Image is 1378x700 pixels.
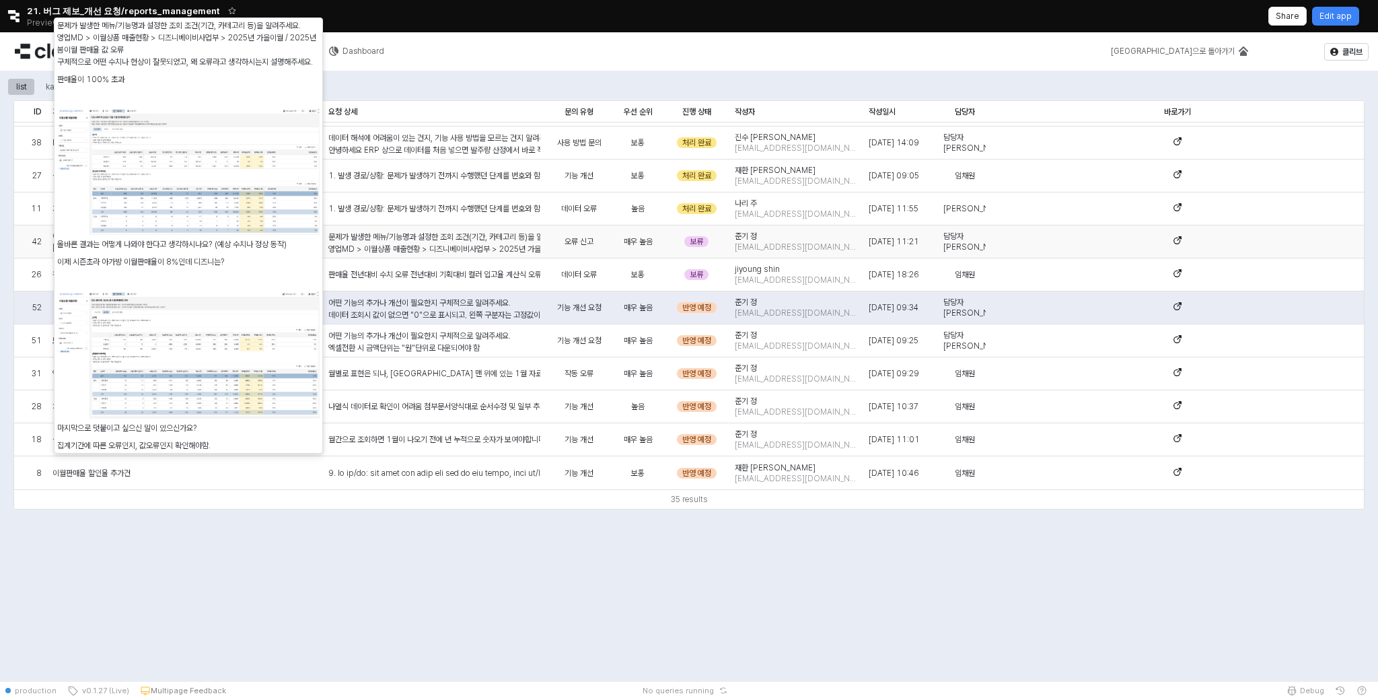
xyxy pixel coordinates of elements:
[52,269,203,280] span: 판매율 전년대비 수치 오류(기획대비 컬러 입고율)
[869,106,896,117] span: 작성일시
[682,170,711,181] span: 처리 완료
[943,203,986,214] span: [PERSON_NAME]
[1312,7,1359,26] button: Edit app
[690,269,703,280] span: 보류
[717,687,730,695] button: Reset app state
[78,685,129,696] span: v0.1.27 (Live)
[1324,43,1369,61] button: 클리브
[32,335,42,346] span: 51
[682,368,711,379] span: 반영 예정
[690,236,703,247] span: 보류
[671,493,708,506] div: 35 results
[1281,681,1330,700] button: Debug
[955,106,975,117] span: 담당자
[328,231,540,602] div: 문제가 발생한 메뉴/기능명과 설정한 조회 조건(기간, 카테고리 등)을 알려주세요. 구체적으로 어떤 수치나 현상이 잘못되었고, 왜 오류라고 생각하시는지 설명해주세요. 올바른 결...
[735,396,757,407] span: 준기 정
[735,275,858,285] span: [EMAIL_ADDRESS][DOMAIN_NAME]
[52,170,258,181] span: 상품 할인율 출력건 수식수정 요청 1-(순출고금액(tag)/실판매금액)
[1103,43,1256,59] div: 메인으로 돌아가기
[561,269,597,280] span: 데이터 오류
[328,203,540,215] div: 1. 발생 경로/상황: 문제가 발생하기 전까지 수행했던 단계를 번호와 함께 자세히 설명하거나, 제안하는 기능/개선이 필요한 상황을 설명해 주세요. (예: 1. 날짜를 [DAT...
[16,79,27,95] div: list
[1276,11,1299,22] p: Share
[735,462,815,473] span: 재환 [PERSON_NAME]
[943,231,986,252] span: 담당자 [PERSON_NAME]
[57,20,320,452] div: 문제가 발생한 메뉴/기능명과 설정한 조회 조건(기간, 카테고리 등)을 알려주세요. 구체적으로 어떤 수치나 현상이 잘못되었고, 왜 오류라고 생각하시는지 설명해주세요. 올바른 결...
[32,170,42,181] span: 27
[682,434,711,445] span: 반영 예정
[735,330,757,341] span: 준기 정
[735,231,757,242] span: 준기 정
[735,165,815,176] span: 재환 [PERSON_NAME]
[869,137,919,148] span: [DATE] 14:09
[151,685,226,696] p: Multipage Feedback
[624,302,653,313] span: 매우 높음
[682,401,711,412] span: 반영 예정
[328,170,540,182] div: 1. 발생 경로/상황: 문제가 발생하기 전까지 수행했던 단계를 번호와 함께 자세히 설명하거나, 제안하는 기능/개선이 필요한 상황을 설명해 주세요. (예: 1. 날짜를 [DAT...
[869,368,919,379] span: [DATE] 09:29
[34,106,42,117] span: ID
[135,681,231,700] button: Multipage Feedback
[682,106,711,117] span: 진행 상태
[565,106,593,117] span: 문의 유형
[869,170,919,181] span: [DATE] 09:05
[735,440,858,450] span: [EMAIL_ADDRESS][DOMAIN_NAME]
[57,32,320,56] p: 영업MD > 이월상품 매출현황 > 디즈니베이비사업부 > 2025년 가을이월 / 2025년 봄이월 판매율 값 오류
[27,16,71,30] span: Previewing
[631,137,645,148] span: 보통
[1111,46,1235,56] div: [GEOGRAPHIC_DATA]으로 돌아가기
[27,4,220,17] span: 21. 버그 제보_개선 요청/reports_management
[735,429,757,440] span: 준기 정
[869,236,919,247] span: [DATE] 11:21
[328,400,540,413] div: 나열식 데이터로 확인이 어려움 첨부문서양식대로 순서수정 및 일부 추가필요 구분자별 컬러 추가 구분해주세요(시인성) --
[52,335,175,346] span: 보이는 화면과 엑셀전환 데이터 금액단위
[52,302,66,313] span: ㅃ휴
[565,368,593,379] span: 작동 오류
[328,309,540,321] p: 데이터 조회시 값이 없으면 "0"으로 표시되고, 왼쪽 구분자는 고정값이어야 함
[14,489,1364,509] div: Table toolbar
[328,106,357,117] span: 요청 상세
[328,330,540,478] div: 어떤 기능의 추가나 개선이 필요한지 구체적으로 알려주세요. 개선이 필요한 이유와 개선 후 어떤 업무에 활용할 예정인지 설명해주세요. 최종적으로 어떤 형태의 기능이나 결과가 나...
[557,335,602,346] span: 기능 개선 요청
[735,473,858,484] span: [EMAIL_ADDRESS][DOMAIN_NAME]
[52,468,131,479] span: 이월판매율 할인율 추가건
[38,79,81,95] div: kanban
[328,433,540,446] div: 월간으로 조회하면 1월이 나오기 전에 년 누적으로 숫자가 보여야합니다..
[955,170,975,181] span: 임채원
[1330,681,1351,700] button: History
[52,434,252,445] span: 상품종목별에 월별값에다 년 누적값이 제일 먼저 나왔으면 합니다..
[561,203,597,214] span: 데이터 오류
[32,401,42,412] span: 28
[565,434,593,445] span: 기능 개선
[328,243,540,255] p: 영업MD > 이월상품 매출현황 > 디즈니베이비사업부 > 2025년 가을이월 / 2025년 봄이월 판매율 값 오류
[869,335,918,346] span: [DATE] 09:25
[32,368,42,379] span: 31
[565,468,593,479] span: 기능 개선
[682,335,711,346] span: 반영 예정
[869,269,919,280] span: [DATE] 18:26
[565,236,593,247] span: 오류 신고
[682,468,711,479] span: 반영 예정
[735,198,757,209] span: 나리 주
[643,685,714,696] span: No queries running
[328,467,540,479] div: 9. lo ip/do: sit amet con adip eli sed do eiu tempo, inci ut/lab etd mag ali eni. (a: 8. min 68v ...
[328,144,540,156] p: 안녕하세요 ERP 상으로 데이터를 처음 넣으면 발주량 산정에서 바로 적용이 되는데 수정시 바로 적용이 안되고 시간이 걸리는 걸까요?
[624,368,653,379] span: 매우 높음
[32,302,42,313] span: 52
[328,132,540,464] div: 데이터 해석에 어려움이 있는 건지, 기능 사용 방법을 모르는 건지 알려주세요. 어떤 결과를 얻기 위해 어떤 방법들을 시도해보셨나요? 최종적으로 어떤 결과를 얻고 싶으신가요? ...
[631,401,645,412] span: 높음
[31,434,42,445] span: 18
[57,108,320,235] img: +aDBpjAAAABklEQVQDAIVDrDFNVe0hAAAAAElFTkSuQmCC
[735,209,858,219] span: [EMAIL_ADDRESS][DOMAIN_NAME]
[869,302,918,313] span: [DATE] 09:34
[52,137,114,148] span: ERP 적용 시점 문의
[57,291,320,419] img: amKNIAAAAGSURBVAMA1pmhuUI+iNQAAAAASUVORK5CYII=
[328,342,540,354] p: 엑셀전환 시 금액단위는 "원"단위로 다운되어야 함
[682,137,711,148] span: 처리 완료
[682,203,711,214] span: 처리 완료
[955,434,975,445] span: 임채원
[735,264,780,275] span: jiyoung shin
[735,341,858,351] span: [EMAIL_ADDRESS][DOMAIN_NAME]
[624,335,653,346] span: 매우 높음
[31,203,42,214] span: 11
